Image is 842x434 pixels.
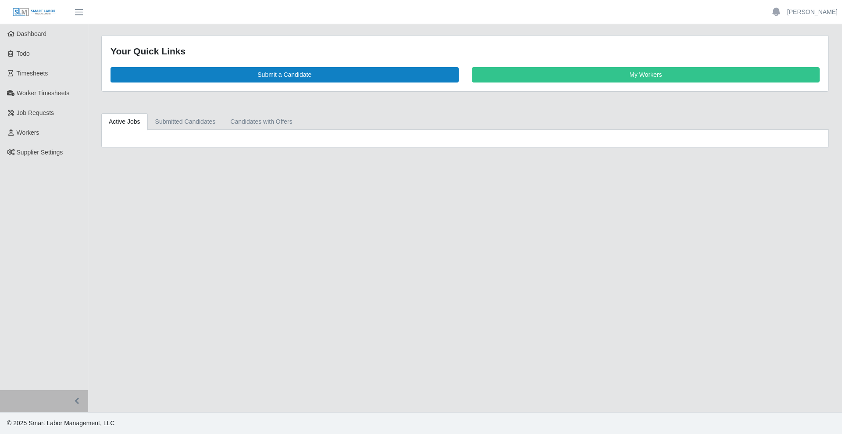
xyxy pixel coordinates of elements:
div: Your Quick Links [111,44,820,58]
a: Submit a Candidate [111,67,459,82]
span: Timesheets [17,70,48,77]
span: Workers [17,129,39,136]
span: Todo [17,50,30,57]
a: [PERSON_NAME] [787,7,838,17]
img: SLM Logo [12,7,56,17]
span: Dashboard [17,30,47,37]
a: Submitted Candidates [148,113,223,130]
span: © 2025 Smart Labor Management, LLC [7,420,114,427]
a: Candidates with Offers [223,113,300,130]
a: Active Jobs [101,113,148,130]
span: Job Requests [17,109,54,116]
a: My Workers [472,67,820,82]
span: Supplier Settings [17,149,63,156]
span: Worker Timesheets [17,90,69,97]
